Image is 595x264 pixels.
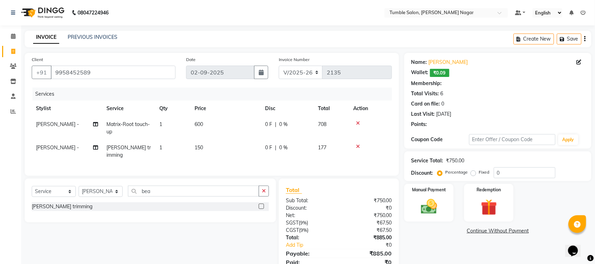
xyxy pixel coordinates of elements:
[265,121,272,128] span: 0 F
[411,169,433,177] div: Discount:
[33,31,59,44] a: INVOICE
[286,220,299,226] span: SGST
[514,34,554,44] button: Create New
[279,121,288,128] span: 0 %
[565,236,588,257] iframe: chat widget
[106,144,151,158] span: [PERSON_NAME] trimming
[479,169,490,175] label: Fixed
[314,101,349,116] th: Total
[476,197,502,217] img: _gift.svg
[411,69,429,77] div: Wallet:
[416,197,442,216] img: _cash.svg
[446,169,468,175] label: Percentage
[286,186,302,194] span: Total
[190,101,261,116] th: Price
[36,144,79,151] span: [PERSON_NAME] -
[279,144,288,151] span: 0 %
[281,197,339,204] div: Sub Total:
[106,121,150,135] span: Matrix-Root touch-up
[68,34,117,40] a: PREVIOUS INVOICES
[411,90,439,97] div: Total Visits:
[318,144,326,151] span: 177
[339,227,397,234] div: ₹67.50
[558,134,578,145] button: Apply
[339,249,397,258] div: ₹885.00
[339,219,397,227] div: ₹67.50
[436,110,452,118] div: [DATE]
[279,56,309,63] label: Invoice Number
[281,234,339,241] div: Total:
[339,197,397,204] div: ₹750.00
[477,187,501,193] label: Redemption
[195,144,203,151] span: 150
[339,234,397,241] div: ₹885.00
[446,157,465,164] div: ₹750.00
[281,204,339,212] div: Discount:
[32,101,102,116] th: Stylist
[411,136,469,143] div: Coupon Code
[51,66,176,79] input: Search by Name/Mobile/Email/Code
[411,100,440,108] div: Card on file:
[102,101,155,116] th: Service
[18,3,66,23] img: logo
[155,101,190,116] th: Qty
[411,157,443,164] div: Service Total:
[159,144,162,151] span: 1
[159,121,162,127] span: 1
[441,90,443,97] div: 6
[411,80,442,87] div: Membership:
[349,101,392,116] th: Action
[281,212,339,219] div: Net:
[557,34,582,44] button: Save
[32,56,43,63] label: Client
[429,59,468,66] a: [PERSON_NAME]
[406,227,590,235] a: Continue Without Payment
[32,66,51,79] button: +91
[286,227,299,233] span: CGST
[265,144,272,151] span: 0 F
[411,110,435,118] div: Last Visit:
[195,121,203,127] span: 600
[411,121,427,128] div: Points:
[469,134,556,145] input: Enter Offer / Coupon Code
[281,249,339,258] div: Payable:
[411,59,427,66] div: Name:
[32,88,397,101] div: Services
[128,186,259,197] input: Search or Scan
[339,204,397,212] div: ₹0
[275,144,276,151] span: |
[281,241,349,249] a: Add Tip
[261,101,314,116] th: Disc
[78,3,109,23] b: 08047224946
[281,219,339,227] div: ( )
[300,227,307,233] span: 9%
[349,241,397,249] div: ₹0
[442,100,444,108] div: 0
[186,56,196,63] label: Date
[412,187,446,193] label: Manual Payment
[339,212,397,219] div: ₹750.00
[318,121,326,127] span: 708
[430,69,449,77] span: ₹0.09
[32,203,92,210] div: [PERSON_NAME] trimming
[36,121,79,127] span: [PERSON_NAME] -
[300,220,307,226] span: 9%
[275,121,276,128] span: |
[281,227,339,234] div: ( )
